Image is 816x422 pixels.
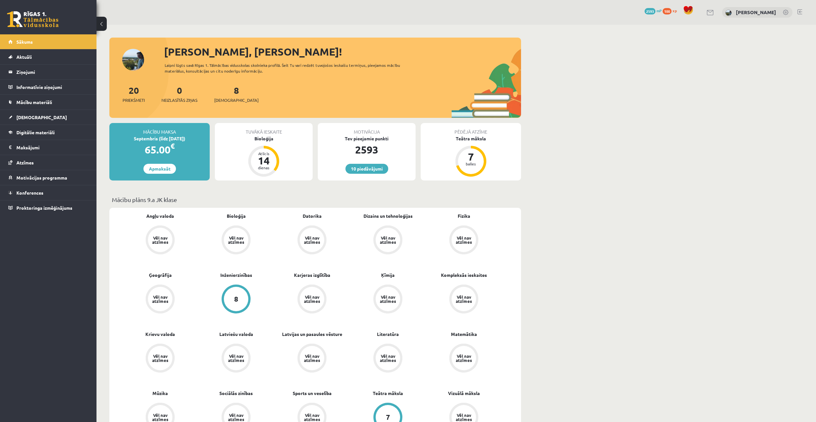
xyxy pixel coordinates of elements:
[151,354,169,362] div: Vēl nav atzīmes
[303,354,321,362] div: Vēl nav atzīmes
[254,166,273,170] div: dienas
[294,272,330,278] a: Karjeras izglītība
[379,236,397,244] div: Vēl nav atzīmes
[146,213,174,219] a: Angļu valoda
[379,354,397,362] div: Vēl nav atzīmes
[122,225,198,256] a: Vēl nav atzīmes
[461,152,481,162] div: 7
[386,414,390,421] div: 7
[16,190,43,196] span: Konferences
[227,354,245,362] div: Vēl nav atzīmes
[318,123,416,135] div: Motivācija
[123,97,145,103] span: Priekšmeti
[645,8,662,13] a: 2593 mP
[8,49,88,64] a: Aktuāli
[143,164,176,174] a: Apmaksāt
[165,62,412,74] div: Laipni lūgts savā Rīgas 1. Tālmācības vidusskolas skolnieka profilā. Šeit Tu vari redzēt tuvojošo...
[350,285,426,315] a: Vēl nav atzīmes
[145,331,175,338] a: Krievu valoda
[377,331,399,338] a: Literatūra
[16,80,88,94] legend: Informatīvie ziņojumi
[151,413,169,421] div: Vēl nav atzīmes
[112,195,518,204] p: Mācību plāns 9.a JK klase
[219,390,253,397] a: Sociālās zinības
[274,285,350,315] a: Vēl nav atzīmes
[123,84,145,103] a: 20Priekšmeti
[725,10,732,16] img: Jānis Helvigs
[451,331,477,338] a: Matemātika
[254,152,273,155] div: Atlicis
[421,135,521,142] div: Teātra māksla
[16,140,88,155] legend: Maksājumi
[219,331,253,338] a: Latviešu valoda
[122,344,198,374] a: Vēl nav atzīmes
[455,413,473,421] div: Vēl nav atzīmes
[215,123,313,135] div: Tuvākā ieskaite
[293,390,332,397] a: Sports un veselība
[234,295,238,303] div: 8
[8,140,88,155] a: Maksājumi
[16,129,55,135] span: Digitālie materiāli
[109,135,210,142] div: Septembris (līdz [DATE])
[8,65,88,79] a: Ziņojumi
[8,200,88,215] a: Proktoringa izmēģinājums
[8,185,88,200] a: Konferences
[673,8,677,13] span: xp
[16,99,52,105] span: Mācību materiāli
[8,80,88,94] a: Informatīvie ziņojumi
[458,213,470,219] a: Fizika
[448,390,480,397] a: Vizuālā māksla
[214,84,259,103] a: 8[DEMOGRAPHIC_DATA]
[282,331,342,338] a: Latvijas un pasaules vēsture
[214,97,259,103] span: [DEMOGRAPHIC_DATA]
[16,65,88,79] legend: Ziņojumi
[109,142,210,157] div: 65.00
[8,125,88,140] a: Digitālie materiāli
[198,285,274,315] a: 8
[455,295,473,303] div: Vēl nav atzīmes
[318,142,416,157] div: 2593
[198,344,274,374] a: Vēl nav atzīmes
[164,44,521,59] div: [PERSON_NAME], [PERSON_NAME]!
[170,141,175,151] span: €
[455,354,473,362] div: Vēl nav atzīmes
[122,285,198,315] a: Vēl nav atzīmes
[381,272,395,278] a: Ķīmija
[161,97,197,103] span: Neizlasītās ziņas
[8,110,88,125] a: [DEMOGRAPHIC_DATA]
[350,225,426,256] a: Vēl nav atzīmes
[254,155,273,166] div: 14
[220,272,252,278] a: Inženierzinības
[461,162,481,166] div: balles
[227,236,245,244] div: Vēl nav atzīmes
[303,413,321,421] div: Vēl nav atzīmes
[198,225,274,256] a: Vēl nav atzīmes
[645,8,656,14] span: 2593
[303,236,321,244] div: Vēl nav atzīmes
[426,344,502,374] a: Vēl nav atzīmes
[8,155,88,170] a: Atzīmes
[656,8,662,13] span: mP
[373,390,403,397] a: Teātra māksla
[149,272,172,278] a: Ģeogrāfija
[16,160,34,165] span: Atzīmes
[274,344,350,374] a: Vēl nav atzīmes
[379,295,397,303] div: Vēl nav atzīmes
[16,175,67,180] span: Motivācijas programma
[16,39,33,45] span: Sākums
[16,54,32,60] span: Aktuāli
[363,213,413,219] a: Dizains un tehnoloģijas
[663,8,680,13] a: 100 xp
[426,225,502,256] a: Vēl nav atzīmes
[151,295,169,303] div: Vēl nav atzīmes
[8,34,88,49] a: Sākums
[441,272,487,278] a: Kompleksās ieskaites
[16,205,72,211] span: Proktoringa izmēģinājums
[151,236,169,244] div: Vēl nav atzīmes
[161,84,197,103] a: 0Neizlasītās ziņas
[274,225,350,256] a: Vēl nav atzīmes
[109,123,210,135] div: Mācību maksa
[455,236,473,244] div: Vēl nav atzīmes
[227,213,246,219] a: Bioloģija
[421,135,521,178] a: Teātra māksla 7 balles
